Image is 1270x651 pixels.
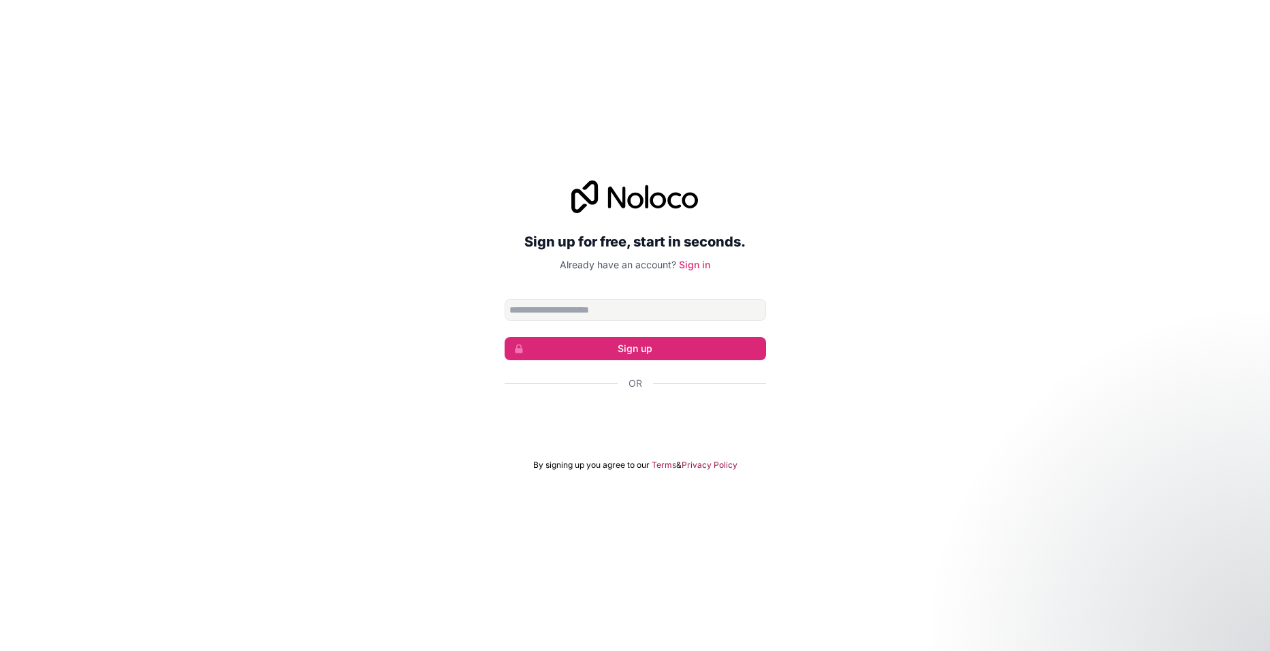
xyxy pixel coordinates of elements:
a: Privacy Policy [682,460,737,471]
input: Email address [505,299,766,321]
span: Already have an account? [560,259,676,270]
button: Sign up [505,337,766,360]
span: By signing up you agree to our [533,460,650,471]
a: Sign in [679,259,710,270]
a: Terms [652,460,676,471]
h2: Sign up for free, start in seconds. [505,229,766,254]
span: & [676,460,682,471]
span: Or [629,377,642,390]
